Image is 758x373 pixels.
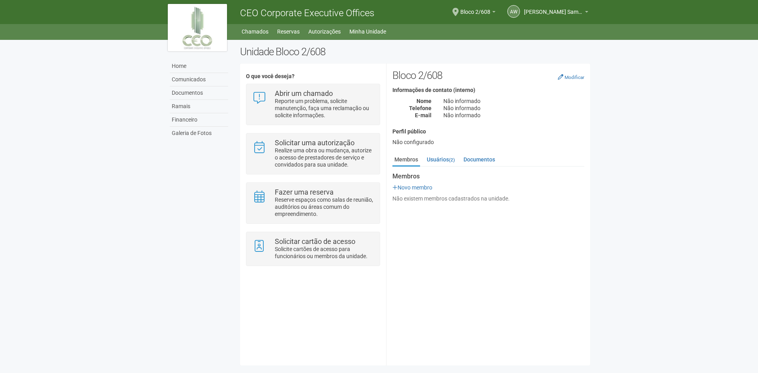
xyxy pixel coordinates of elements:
[252,189,373,217] a: Fazer uma reserva Reserve espaços como salas de reunião, auditórios ou áreas comum do empreendime...
[170,60,228,73] a: Home
[425,154,457,165] a: Usuários(2)
[170,127,228,140] a: Galeria de Fotos
[275,139,355,147] strong: Solicitar uma autorização
[277,26,300,37] a: Reservas
[437,105,590,112] div: Não informado
[275,89,333,97] strong: Abrir um chamado
[462,154,497,165] a: Documentos
[275,196,374,217] p: Reserve espaços como salas de reunião, auditórios ou áreas comum do empreendimento.
[252,90,373,119] a: Abrir um chamado Reporte um problema, solicite manutenção, faça uma reclamação ou solicite inform...
[275,97,374,119] p: Reporte um problema, solicite manutenção, faça uma reclamação ou solicite informações.
[524,1,583,15] span: Antonio Wagner Sampaio do Vale
[392,173,584,180] strong: Membros
[565,75,584,80] small: Modificar
[507,5,520,18] a: AW
[242,26,268,37] a: Chamados
[275,246,374,260] p: Solicite cartões de acesso para funcionários ou membros da unidade.
[170,113,228,127] a: Financeiro
[170,100,228,113] a: Ramais
[170,73,228,86] a: Comunicados
[392,129,584,135] h4: Perfil público
[437,97,590,105] div: Não informado
[417,98,432,104] strong: Nome
[240,46,590,58] h2: Unidade Bloco 2/608
[349,26,386,37] a: Minha Unidade
[275,237,355,246] strong: Solicitar cartão de acesso
[449,157,455,163] small: (2)
[409,105,432,111] strong: Telefone
[308,26,341,37] a: Autorizações
[392,154,420,167] a: Membros
[246,73,380,79] h4: O que você deseja?
[392,139,584,146] div: Não configurado
[275,188,334,196] strong: Fazer uma reserva
[437,112,590,119] div: Não informado
[460,10,495,16] a: Bloco 2/608
[240,7,374,19] span: CEO Corporate Executive Offices
[252,139,373,168] a: Solicitar uma autorização Realize uma obra ou mudança, autorize o acesso de prestadores de serviç...
[392,195,584,202] div: Não existem membros cadastrados na unidade.
[275,147,374,168] p: Realize uma obra ou mudança, autorize o acesso de prestadores de serviço e convidados para sua un...
[558,74,584,80] a: Modificar
[170,86,228,100] a: Documentos
[168,4,227,51] img: logo.jpg
[460,1,490,15] span: Bloco 2/608
[392,184,432,191] a: Novo membro
[252,238,373,260] a: Solicitar cartão de acesso Solicite cartões de acesso para funcionários ou membros da unidade.
[392,69,584,81] h2: Bloco 2/608
[392,87,584,93] h4: Informações de contato (interno)
[415,112,432,118] strong: E-mail
[524,10,588,16] a: [PERSON_NAME] Sampaio do Vale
